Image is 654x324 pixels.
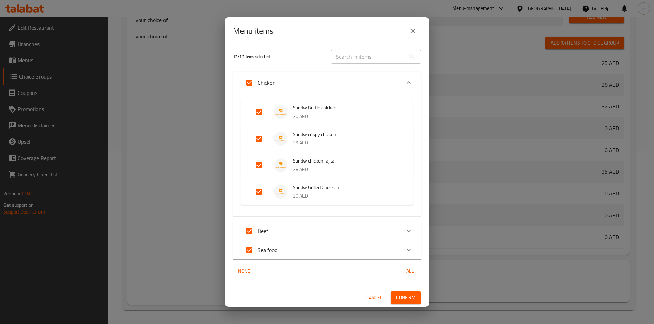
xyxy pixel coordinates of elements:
div: Expand [241,99,413,125]
p: Chicken [258,79,276,87]
button: close [405,23,421,39]
div: Expand [233,240,421,259]
img: Sandw crispy chicken [274,132,287,146]
div: Expand [241,125,413,152]
button: All [399,265,421,277]
p: 30 AED [293,112,399,121]
p: Sea food [258,246,277,254]
img: Sandw chicken fajita [274,158,287,172]
p: 28 AED [293,165,399,174]
span: Sandw crispy chicken [293,130,399,139]
button: Confirm [391,291,421,304]
span: Confirm [396,293,416,302]
img: Sandw Grilled Checken [274,185,287,199]
h2: Menu items [233,25,274,36]
img: Sandw Bufflo chicken [274,105,287,119]
span: Sandw Grilled Checken [293,183,399,192]
button: Cancel [363,291,385,304]
span: None [236,267,252,275]
p: 29 AED [293,139,399,147]
span: Cancel [366,293,383,302]
p: 30 AED [293,192,399,200]
h5: 12 / 12 items selected [233,54,323,60]
input: Search in items [331,50,405,64]
span: Sandw chicken fajita [293,157,399,165]
span: All [402,267,418,275]
span: Sandw Bufflo chicken [293,104,399,112]
button: None [233,265,255,277]
div: Expand [233,93,421,216]
div: Expand [233,72,421,93]
div: Expand [233,221,421,240]
div: Expand [241,178,413,205]
p: Beef [258,227,268,235]
div: Expand [241,152,413,178]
